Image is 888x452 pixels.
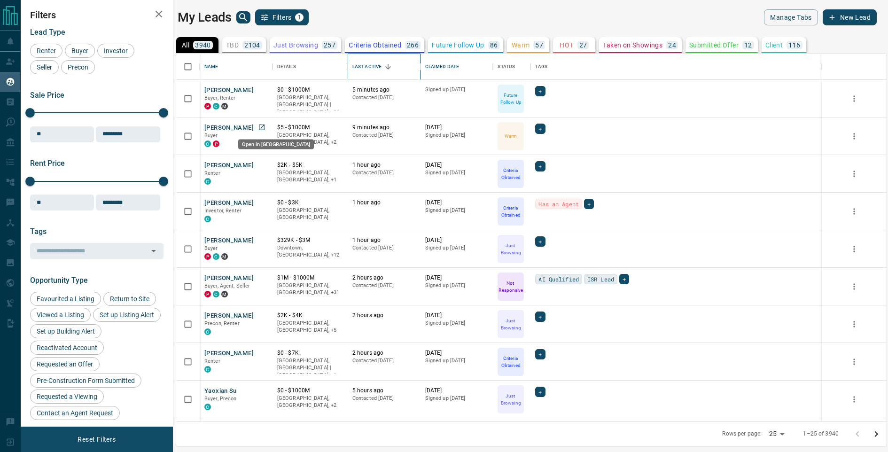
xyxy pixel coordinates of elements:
span: Sale Price [30,91,64,100]
p: Signed up [DATE] [425,320,489,327]
p: [DATE] [425,349,489,357]
p: [DATE] [425,387,489,395]
div: Details [277,54,296,80]
p: North York, Scarborough, Scarborough, York Crosstown, Toronto, Mississauga, Vaughan, Oakville, Ri... [277,94,343,116]
p: Toronto [277,357,343,379]
div: condos.ca [204,328,211,335]
div: Seller [30,60,59,74]
p: Taken on Showings [603,42,662,48]
div: condos.ca [204,216,211,222]
span: 1 [296,14,303,21]
span: Contact an Agent Request [33,409,117,417]
p: Contacted [DATE] [352,282,416,289]
div: Investor [97,44,134,58]
span: Opportunity Type [30,276,88,285]
p: 2 hours ago [352,349,416,357]
div: + [619,274,629,284]
div: Return to Site [103,292,156,306]
p: $2K - $4K [277,312,343,320]
p: North York, Scarborough, Toronto, Oakville, North Vancouver District, West Vancouver, Toronto, Va... [277,282,343,296]
button: Yaoxian Su [204,387,237,396]
p: [DATE] [425,161,489,169]
p: $5 - $1000M [277,124,343,132]
p: 266 [407,42,419,48]
p: $0 - $1000M [277,387,343,395]
span: + [538,350,542,359]
p: 27 [579,42,587,48]
p: Signed up [DATE] [425,169,489,177]
div: Last Active [348,54,421,80]
p: [GEOGRAPHIC_DATA], [GEOGRAPHIC_DATA] [277,207,343,221]
button: [PERSON_NAME] [204,199,254,208]
div: Last Active [352,54,382,80]
span: + [587,199,591,209]
p: 2 hours ago [352,274,416,282]
p: 86 [490,42,498,48]
p: 116 [788,42,800,48]
span: Precon [64,63,92,71]
span: + [538,237,542,246]
button: [PERSON_NAME] [204,236,254,245]
div: Name [200,54,273,80]
p: Signed up [DATE] [425,282,489,289]
span: + [538,387,542,397]
p: 1 hour ago [352,199,416,207]
button: New Lead [823,9,877,25]
div: Tags [530,54,821,80]
h1: My Leads [178,10,232,25]
button: Reset Filters [71,431,122,447]
div: Requested an Offer [30,357,100,371]
span: Buyer, Agent, Seller [204,283,250,289]
p: Contacted [DATE] [352,132,416,139]
span: Buyer, Renter [204,95,236,101]
span: Viewed a Listing [33,311,87,319]
button: more [847,167,861,181]
span: AI Qualified [538,274,579,284]
p: Future Follow Up [432,42,484,48]
span: + [538,86,542,96]
div: Buyer [65,44,95,58]
div: condos.ca [204,140,211,147]
p: $0 - $1000M [277,86,343,94]
p: $1M - $1000M [277,274,343,282]
div: property.ca [204,103,211,109]
p: Criteria Obtained [499,167,523,181]
div: Claimed Date [425,54,460,80]
span: Lead Type [30,28,65,37]
p: TBD [226,42,239,48]
span: Buyer [204,132,218,139]
p: 3940 [195,42,211,48]
button: more [847,242,861,256]
button: [PERSON_NAME] [204,274,254,283]
p: Warm [512,42,530,48]
p: Rows per page: [722,430,762,438]
div: Renter [30,44,62,58]
div: 25 [765,427,788,441]
span: Renter [33,47,59,55]
div: Pre-Construction Form Submitted [30,374,141,388]
span: Favourited a Listing [33,295,98,303]
p: Criteria Obtained [499,355,523,369]
p: Not Responsive [499,280,523,294]
h2: Filters [30,9,164,21]
span: Set up Listing Alert [96,311,157,319]
span: Renter [204,170,220,176]
p: North York, Toronto [277,395,343,409]
div: + [535,86,545,96]
span: Seller [33,63,55,71]
p: 12 [744,42,752,48]
div: Precon [61,60,95,74]
button: more [847,280,861,294]
p: Just Browsing [499,242,523,256]
div: + [535,387,545,397]
p: Signed up [DATE] [425,244,489,252]
p: Etobicoke, North York, Midtown | Central, Pickering, Vaughan [277,320,343,334]
button: [PERSON_NAME] [204,86,254,95]
div: + [584,199,594,209]
div: Set up Building Alert [30,324,101,338]
span: + [538,162,542,171]
p: HOT [560,42,573,48]
p: Signed up [DATE] [425,207,489,214]
div: Requested a Viewing [30,390,104,404]
p: Contacted [DATE] [352,395,416,402]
